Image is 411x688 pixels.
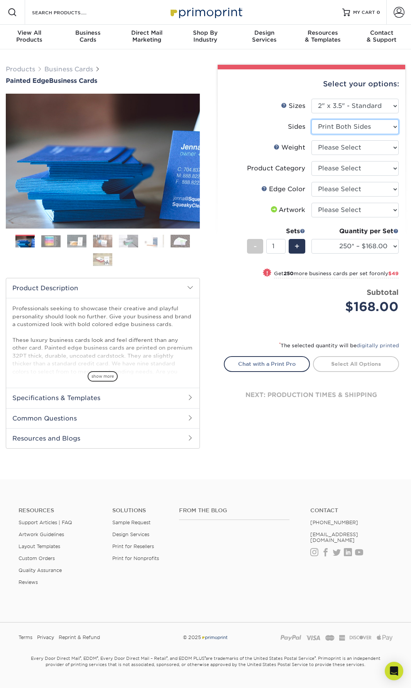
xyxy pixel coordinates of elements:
[19,555,55,561] a: Custom Orders
[117,25,176,49] a: Direct MailMarketing
[59,29,117,43] div: Cards
[141,632,270,643] div: © 2025
[235,25,294,49] a: DesignServices
[19,543,60,549] a: Layout Templates
[247,164,305,173] div: Product Category
[167,4,244,20] img: Primoprint
[288,122,305,131] div: Sides
[6,278,200,298] h2: Product Description
[224,372,399,418] div: next: production times & shipping
[6,77,200,84] h1: Business Cards
[294,29,352,43] div: & Templates
[247,227,305,236] div: Sets
[117,29,176,43] div: Marketing
[269,205,305,215] div: Artwork
[93,234,112,248] img: Business Cards 04
[119,234,138,248] img: Business Cards 05
[313,356,399,372] a: Select All Options
[97,656,98,659] sup: ®
[315,656,316,659] sup: ®
[117,29,176,36] span: Direct Mail
[357,343,399,348] a: digitally printed
[93,253,112,266] img: Business Cards 08
[171,234,190,248] img: Business Cards 07
[19,579,38,585] a: Reviews
[41,235,61,247] img: Business Cards 02
[377,271,399,276] span: only
[112,555,159,561] a: Print for Nonprofits
[352,25,411,49] a: Contact& Support
[310,532,358,543] a: [EMAIL_ADDRESS][DOMAIN_NAME]
[294,25,352,49] a: Resources& Templates
[377,10,380,15] span: 0
[274,271,399,278] small: Get more business cards per set for
[80,656,81,659] sup: ®
[6,428,200,448] h2: Resources and Blogs
[19,532,64,537] a: Artwork Guidelines
[284,271,294,276] strong: 250
[310,507,392,514] a: Contact
[12,304,193,478] p: Professionals seeking to showcase their creative and playful personality should look no further. ...
[311,227,399,236] div: Quantity per Set
[59,29,117,36] span: Business
[6,66,35,73] a: Products
[67,234,86,248] img: Business Cards 03
[19,507,101,514] h4: Resources
[19,567,62,573] a: Quality Assurance
[179,507,289,514] h4: From the Blog
[176,29,235,43] div: Industry
[294,241,299,252] span: +
[31,8,107,17] input: SEARCH PRODUCTS.....
[15,232,35,251] img: Business Cards 01
[19,520,72,525] a: Support Articles | FAQ
[224,356,310,372] a: Chat with a Print Pro
[6,64,200,258] img: Painted Edge 01
[235,29,294,43] div: Services
[145,234,164,248] img: Business Cards 06
[254,241,257,252] span: -
[6,77,49,84] span: Painted Edge
[176,25,235,49] a: Shop ByIndustry
[235,29,294,36] span: Design
[294,29,352,36] span: Resources
[317,298,399,316] div: $168.00
[310,520,358,525] a: [PHONE_NUMBER]
[112,520,151,525] a: Sample Request
[37,632,54,643] a: Privacy
[19,632,32,643] a: Terms
[59,25,117,49] a: BusinessCards
[352,29,411,43] div: & Support
[201,634,228,640] img: Primoprint
[6,653,405,686] small: Every Door Direct Mail , EDDM , Every Door Direct Mail – Retail , and EDDM PLUS are trademarks of...
[352,29,411,36] span: Contact
[274,143,305,152] div: Weight
[205,656,206,659] sup: ®
[6,408,200,428] h2: Common Questions
[353,9,375,16] span: MY CART
[112,532,149,537] a: Design Services
[88,371,118,382] span: show more
[44,66,93,73] a: Business Cards
[166,656,167,659] sup: ®
[279,343,399,348] small: The selected quantity will be
[6,77,200,84] a: Painted EdgeBusiness Cards
[388,271,399,276] span: $49
[176,29,235,36] span: Shop By
[112,543,154,549] a: Print for Resellers
[261,185,305,194] div: Edge Color
[224,69,399,99] div: Select your options:
[266,269,268,277] span: !
[59,632,100,643] a: Reprint & Refund
[112,507,167,514] h4: Solutions
[6,388,200,408] h2: Specifications & Templates
[281,101,305,111] div: Sizes
[385,662,403,680] div: Open Intercom Messenger
[367,288,399,296] strong: Subtotal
